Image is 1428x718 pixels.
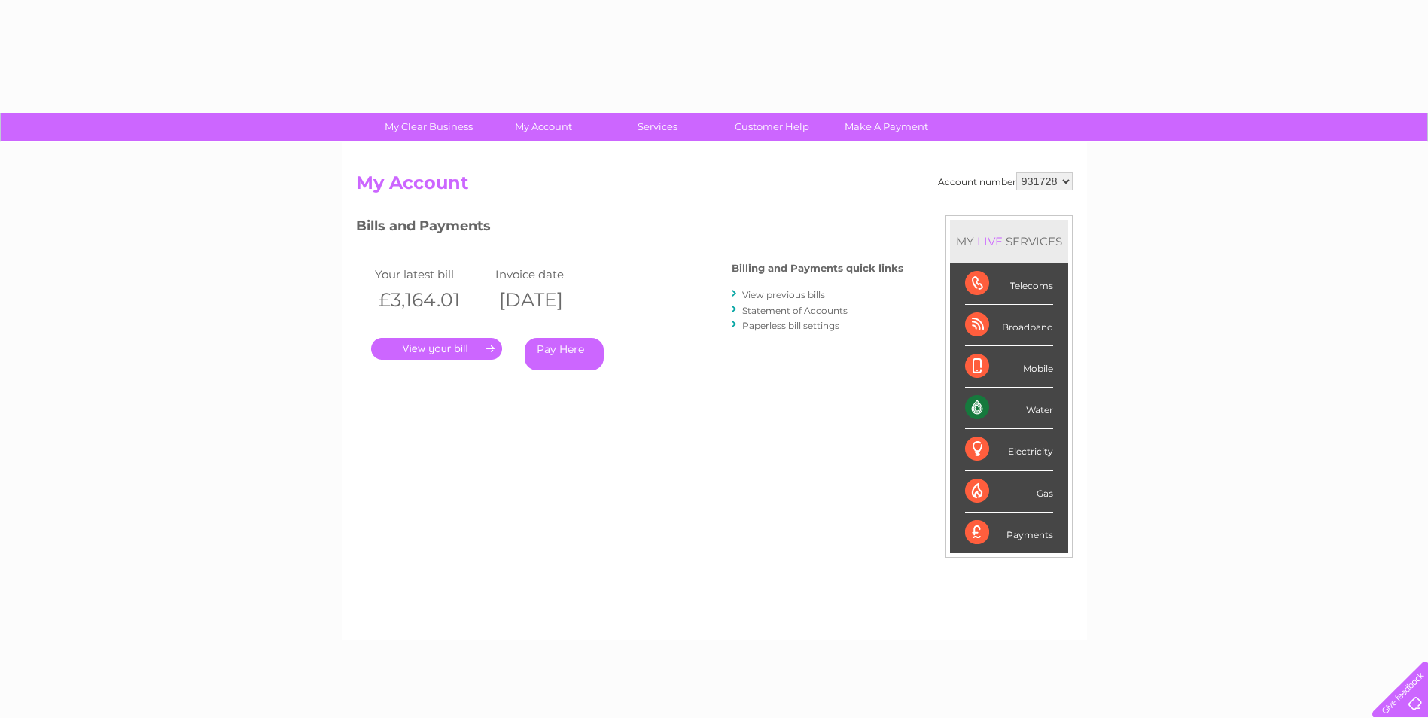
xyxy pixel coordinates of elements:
[965,346,1053,388] div: Mobile
[742,320,839,331] a: Paperless bill settings
[356,215,903,242] h3: Bills and Payments
[742,305,848,316] a: Statement of Accounts
[974,234,1006,248] div: LIVE
[965,513,1053,553] div: Payments
[492,284,612,315] th: [DATE]
[525,338,604,370] a: Pay Here
[824,113,948,141] a: Make A Payment
[371,264,492,284] td: Your latest bill
[371,284,492,315] th: £3,164.01
[965,305,1053,346] div: Broadband
[965,388,1053,429] div: Water
[371,338,502,360] a: .
[595,113,720,141] a: Services
[965,471,1053,513] div: Gas
[732,263,903,274] h4: Billing and Payments quick links
[367,113,491,141] a: My Clear Business
[938,172,1073,190] div: Account number
[965,263,1053,305] div: Telecoms
[710,113,834,141] a: Customer Help
[950,220,1068,263] div: MY SERVICES
[356,172,1073,201] h2: My Account
[481,113,605,141] a: My Account
[965,429,1053,470] div: Electricity
[742,289,825,300] a: View previous bills
[492,264,612,284] td: Invoice date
